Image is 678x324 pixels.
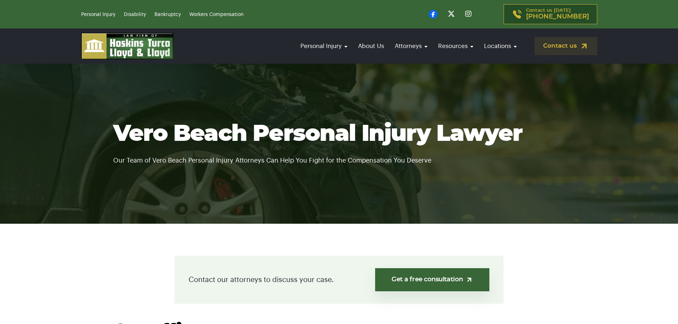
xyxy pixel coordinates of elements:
[375,268,489,291] a: Get a free consultation
[297,36,351,56] a: Personal Injury
[354,36,388,56] a: About Us
[526,8,589,20] p: Contact us [DATE]
[526,13,589,20] span: [PHONE_NUMBER]
[189,12,243,17] a: Workers Compensation
[535,37,597,55] a: Contact us
[504,4,597,24] a: Contact us [DATE][PHONE_NUMBER]
[124,12,146,17] a: Disability
[113,122,565,147] h1: Vero Beach Personal Injury Lawyer
[391,36,431,56] a: Attorneys
[154,12,181,17] a: Bankruptcy
[113,147,565,166] p: Our Team of Vero Beach Personal Injury Attorneys Can Help You Fight for the Compensation You Deserve
[81,33,174,59] img: logo
[466,276,473,283] img: arrow-up-right-light.svg
[435,36,477,56] a: Resources
[174,256,504,304] div: Contact our attorneys to discuss your case.
[81,12,115,17] a: Personal Injury
[480,36,520,56] a: Locations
